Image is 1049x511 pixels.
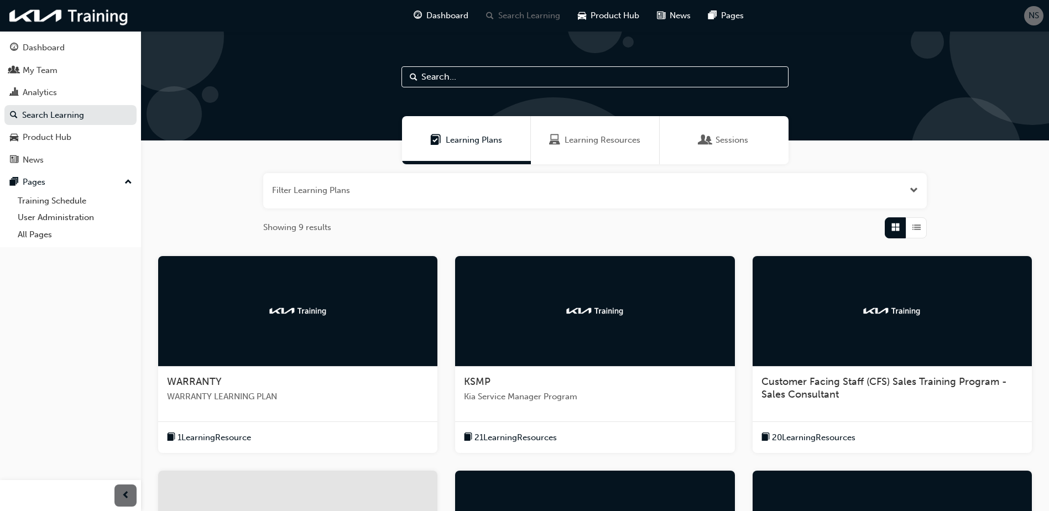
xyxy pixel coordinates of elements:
[23,86,57,99] div: Analytics
[700,4,753,27] a: pages-iconPages
[158,256,437,453] a: kia-trainingWARRANTYWARRANTY LEARNING PLANbook-icon1LearningResource
[464,431,557,445] button: book-icon21LearningResources
[263,221,331,234] span: Showing 9 results
[1029,9,1039,22] span: NS
[670,9,691,22] span: News
[4,60,137,81] a: My Team
[13,226,137,243] a: All Pages
[721,9,744,22] span: Pages
[1024,6,1043,25] button: NS
[716,134,748,147] span: Sessions
[410,71,417,84] span: Search
[753,256,1032,453] a: kia-trainingCustomer Facing Staff (CFS) Sales Training Program - Sales Consultantbook-icon20Learn...
[486,9,494,23] span: search-icon
[700,134,711,147] span: Sessions
[578,9,586,23] span: car-icon
[455,256,734,453] a: kia-trainingKSMPKia Service Manager Programbook-icon21LearningResources
[912,221,921,234] span: List
[10,155,18,165] span: news-icon
[23,176,45,189] div: Pages
[4,150,137,170] a: News
[10,88,18,98] span: chart-icon
[401,66,789,87] input: Search...
[4,172,137,192] button: Pages
[464,390,726,403] span: Kia Service Manager Program
[660,116,789,164] a: SessionsSessions
[167,376,222,388] span: WARRANTY
[761,431,855,445] button: book-icon20LearningResources
[569,4,648,27] a: car-iconProduct Hub
[405,4,477,27] a: guage-iconDashboard
[657,9,665,23] span: news-icon
[477,4,569,27] a: search-iconSearch Learning
[10,111,18,121] span: search-icon
[124,175,132,190] span: up-icon
[167,431,175,445] span: book-icon
[4,35,137,172] button: DashboardMy TeamAnalyticsSearch LearningProduct HubNews
[23,154,44,166] div: News
[430,134,441,147] span: Learning Plans
[549,134,560,147] span: Learning Resources
[591,9,639,22] span: Product Hub
[167,390,429,403] span: WARRANTY LEARNING PLAN
[772,431,855,444] span: 20 Learning Resources
[426,9,468,22] span: Dashboard
[23,41,65,54] div: Dashboard
[23,131,71,144] div: Product Hub
[23,64,58,77] div: My Team
[446,134,502,147] span: Learning Plans
[648,4,700,27] a: news-iconNews
[10,178,18,187] span: pages-icon
[498,9,560,22] span: Search Learning
[761,431,770,445] span: book-icon
[178,431,251,444] span: 1 Learning Resource
[565,305,625,316] img: kia-training
[10,43,18,53] span: guage-icon
[167,431,251,445] button: book-icon1LearningResource
[268,305,328,316] img: kia-training
[6,4,133,27] img: kia-training
[10,133,18,143] span: car-icon
[474,431,557,444] span: 21 Learning Resources
[414,9,422,23] span: guage-icon
[464,376,490,388] span: KSMP
[4,127,137,148] a: Product Hub
[402,116,531,164] a: Learning PlansLearning Plans
[13,209,137,226] a: User Administration
[891,221,900,234] span: Grid
[531,116,660,164] a: Learning ResourcesLearning Resources
[565,134,640,147] span: Learning Resources
[13,192,137,210] a: Training Schedule
[4,105,137,126] a: Search Learning
[4,82,137,103] a: Analytics
[122,489,130,503] span: prev-icon
[4,38,137,58] a: Dashboard
[708,9,717,23] span: pages-icon
[910,184,918,197] button: Open the filter
[862,305,922,316] img: kia-training
[761,376,1007,401] span: Customer Facing Staff (CFS) Sales Training Program - Sales Consultant
[10,66,18,76] span: people-icon
[464,431,472,445] span: book-icon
